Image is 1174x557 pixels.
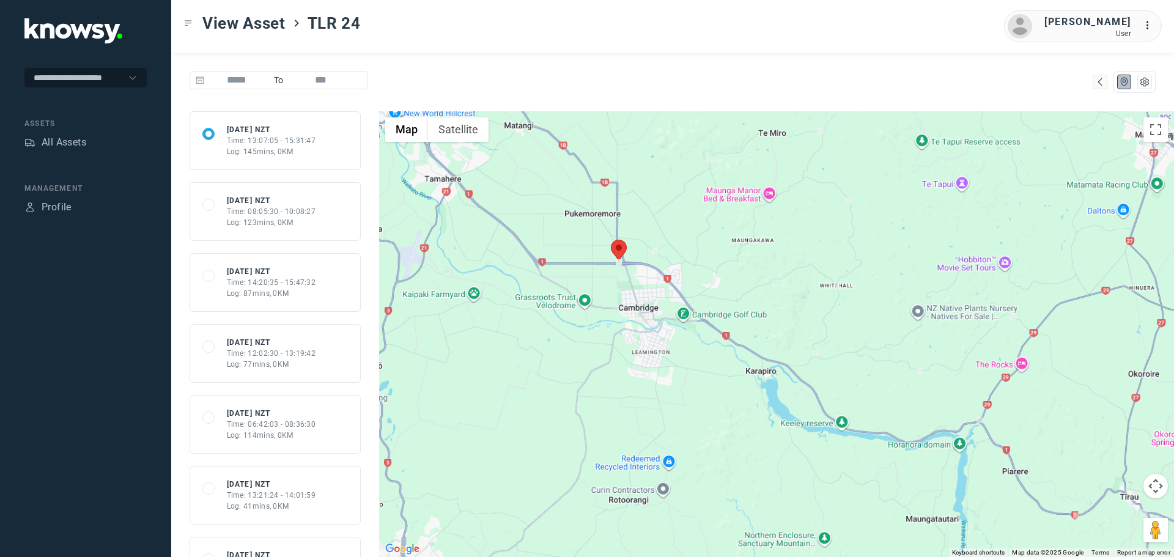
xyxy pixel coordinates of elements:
[227,501,316,512] div: Log: 41mins, 0KM
[385,117,428,142] button: Show street map
[24,183,147,194] div: Management
[292,18,301,28] div: >
[1095,76,1106,87] div: Map
[1008,14,1032,39] img: avatar.png
[227,124,316,135] div: [DATE] NZT
[382,541,423,557] a: Open this area in Google Maps (opens a new window)
[24,118,147,129] div: Assets
[42,200,72,215] div: Profile
[1143,117,1168,142] button: Toggle fullscreen view
[24,200,72,215] a: ProfileProfile
[227,430,316,441] div: Log: 114mins, 0KM
[184,19,193,28] div: Toggle Menu
[952,548,1005,557] button: Keyboard shortcuts
[1143,18,1158,33] div: :
[1143,18,1158,35] div: :
[227,206,316,217] div: Time: 08:05:30 - 10:08:27
[24,137,35,148] div: Assets
[269,71,289,89] span: To
[227,146,316,157] div: Log: 145mins, 0KM
[227,359,316,370] div: Log: 77mins, 0KM
[227,195,316,206] div: [DATE] NZT
[227,419,316,430] div: Time: 06:42:03 - 08:36:30
[24,18,122,43] img: Application Logo
[227,135,316,146] div: Time: 13:07:05 - 15:31:47
[1012,549,1084,556] span: Map data ©2025 Google
[227,217,316,228] div: Log: 123mins, 0KM
[1119,76,1130,87] div: Map
[227,348,316,359] div: Time: 12:02:30 - 13:19:42
[1139,76,1150,87] div: List
[202,12,286,34] span: View Asset
[227,490,316,501] div: Time: 13:21:24 - 14:01:59
[1143,474,1168,498] button: Map camera controls
[1044,15,1131,29] div: [PERSON_NAME]
[1144,21,1156,30] tspan: ...
[227,337,316,348] div: [DATE] NZT
[227,408,316,419] div: [DATE] NZT
[1044,29,1131,38] div: User
[24,135,86,150] a: AssetsAll Assets
[227,288,316,299] div: Log: 87mins, 0KM
[428,117,489,142] button: Show satellite imagery
[1117,549,1170,556] a: Report a map error
[227,277,316,288] div: Time: 14:20:35 - 15:47:32
[227,266,316,277] div: [DATE] NZT
[1091,549,1110,556] a: Terms (opens in new tab)
[308,12,361,34] span: TLR 24
[382,541,423,557] img: Google
[24,202,35,213] div: Profile
[42,135,86,150] div: All Assets
[227,479,316,490] div: [DATE] NZT
[1143,518,1168,542] button: Drag Pegman onto the map to open Street View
